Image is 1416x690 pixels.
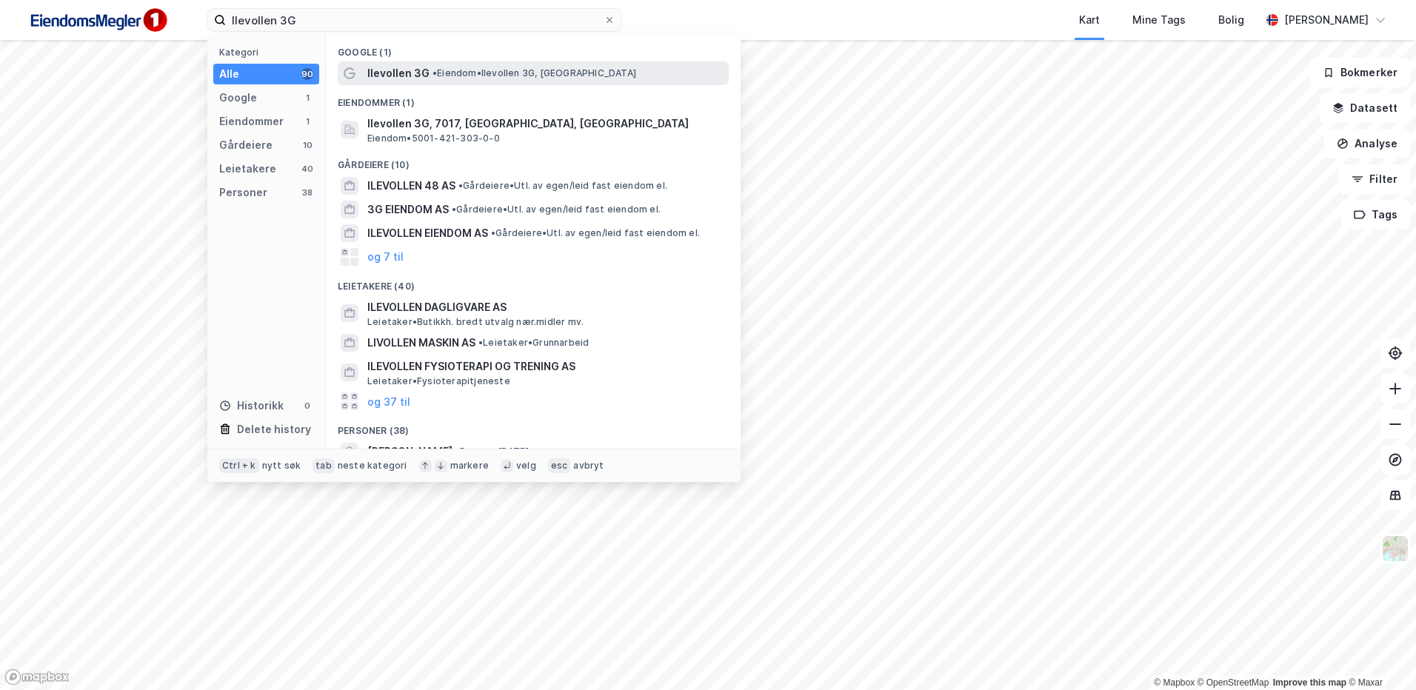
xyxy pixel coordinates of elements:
[326,85,741,112] div: Eiendommer (1)
[219,136,273,154] div: Gårdeiere
[458,180,463,191] span: •
[367,177,455,195] span: ILEVOLLEN 48 AS
[367,115,723,133] span: Ilevollen 3G, 7017, [GEOGRAPHIC_DATA], [GEOGRAPHIC_DATA]
[313,458,335,473] div: tab
[219,184,267,201] div: Personer
[367,248,404,266] button: og 7 til
[326,413,741,440] div: Personer (38)
[301,139,313,151] div: 10
[455,446,529,458] span: Person • [DATE]
[367,443,452,460] span: [PERSON_NAME]
[573,460,604,472] div: avbryt
[367,201,449,218] span: 3G EIENDOM AS
[219,113,284,130] div: Eiendommer
[326,35,741,61] div: Google (1)
[478,337,483,348] span: •
[1310,58,1410,87] button: Bokmerker
[1341,200,1410,230] button: Tags
[301,187,313,198] div: 38
[1273,677,1346,688] a: Improve this map
[219,458,259,473] div: Ctrl + k
[516,460,536,472] div: velg
[367,392,410,410] button: og 37 til
[1132,11,1186,29] div: Mine Tags
[237,421,311,438] div: Delete history
[226,9,604,31] input: Søk på adresse, matrikkel, gårdeiere, leietakere eller personer
[301,400,313,412] div: 0
[1320,93,1410,123] button: Datasett
[367,358,723,375] span: ILEVOLLEN FYSIOTERAPI OG TRENING AS
[1324,129,1410,158] button: Analyse
[1339,164,1410,194] button: Filter
[1342,619,1416,690] iframe: Chat Widget
[491,227,700,239] span: Gårdeiere • Utl. av egen/leid fast eiendom el.
[219,160,276,178] div: Leietakere
[1381,535,1409,563] img: Z
[367,133,500,144] span: Eiendom • 5001-421-303-0-0
[367,316,584,328] span: Leietaker • Butikkh. bredt utvalg nær.midler mv.
[450,460,489,472] div: markere
[452,204,661,215] span: Gårdeiere • Utl. av egen/leid fast eiendom el.
[1079,11,1100,29] div: Kart
[491,227,495,238] span: •
[301,68,313,80] div: 90
[219,89,257,107] div: Google
[478,337,589,349] span: Leietaker • Grunnarbeid
[455,446,460,457] span: •
[1154,677,1195,688] a: Mapbox
[458,180,667,192] span: Gårdeiere • Utl. av egen/leid fast eiendom el.
[433,67,636,79] span: Eiendom • Ilevollen 3G, [GEOGRAPHIC_DATA]
[219,47,319,58] div: Kategori
[1342,619,1416,690] div: Kontrollprogram for chat
[452,204,456,215] span: •
[4,669,70,686] a: Mapbox homepage
[367,64,430,82] span: Ilevollen 3G
[1284,11,1369,29] div: [PERSON_NAME]
[219,397,284,415] div: Historikk
[548,458,571,473] div: esc
[219,65,239,83] div: Alle
[1218,11,1244,29] div: Bolig
[301,92,313,104] div: 1
[338,460,407,472] div: neste kategori
[367,375,510,387] span: Leietaker • Fysioterapitjeneste
[367,298,723,316] span: ILEVOLLEN DAGLIGVARE AS
[433,67,437,78] span: •
[367,334,475,352] span: LIVOLLEN MASKIN AS
[1198,677,1269,688] a: OpenStreetMap
[326,269,741,295] div: Leietakere (40)
[301,115,313,127] div: 1
[326,147,741,174] div: Gårdeiere (10)
[367,224,488,242] span: ILEVOLLEN EIENDOM AS
[24,4,172,37] img: F4PB6Px+NJ5v8B7XTbfpPpyloAAAAASUVORK5CYII=
[301,163,313,175] div: 40
[262,460,301,472] div: nytt søk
